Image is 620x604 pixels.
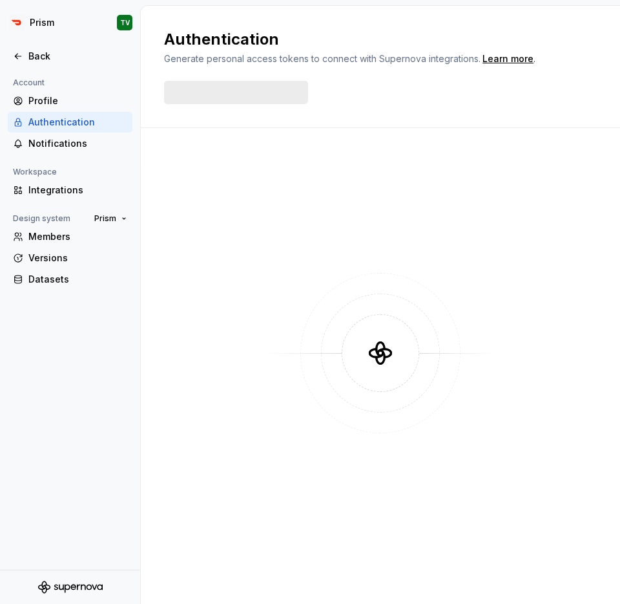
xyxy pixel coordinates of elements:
[8,211,76,226] div: Design system
[8,75,50,91] div: Account
[28,273,127,286] div: Datasets
[8,91,132,111] a: Profile
[482,52,533,65] a: Learn more
[120,17,130,28] div: TV
[28,137,127,150] div: Notifications
[164,53,480,64] span: Generate personal access tokens to connect with Supernova integrations.
[38,581,103,594] svg: Supernova Logo
[8,133,132,154] a: Notifications
[28,184,127,197] div: Integrations
[8,226,132,247] a: Members
[480,54,535,64] span: .
[8,248,132,268] a: Versions
[8,269,132,290] a: Datasets
[9,15,25,30] img: bd52d190-91a7-4889-9e90-eccda45865b1.png
[94,213,116,224] span: Prism
[28,50,127,63] div: Back
[28,116,127,129] div: Authentication
[8,164,62,180] div: Workspace
[30,16,54,29] div: Prism
[28,230,127,243] div: Members
[8,180,132,200] a: Integrations
[28,252,127,264] div: Versions
[3,8,138,37] button: PrismTV
[8,46,132,67] a: Back
[8,112,132,133] a: Authentication
[164,29,535,50] h2: Authentication
[28,94,127,107] div: Profile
